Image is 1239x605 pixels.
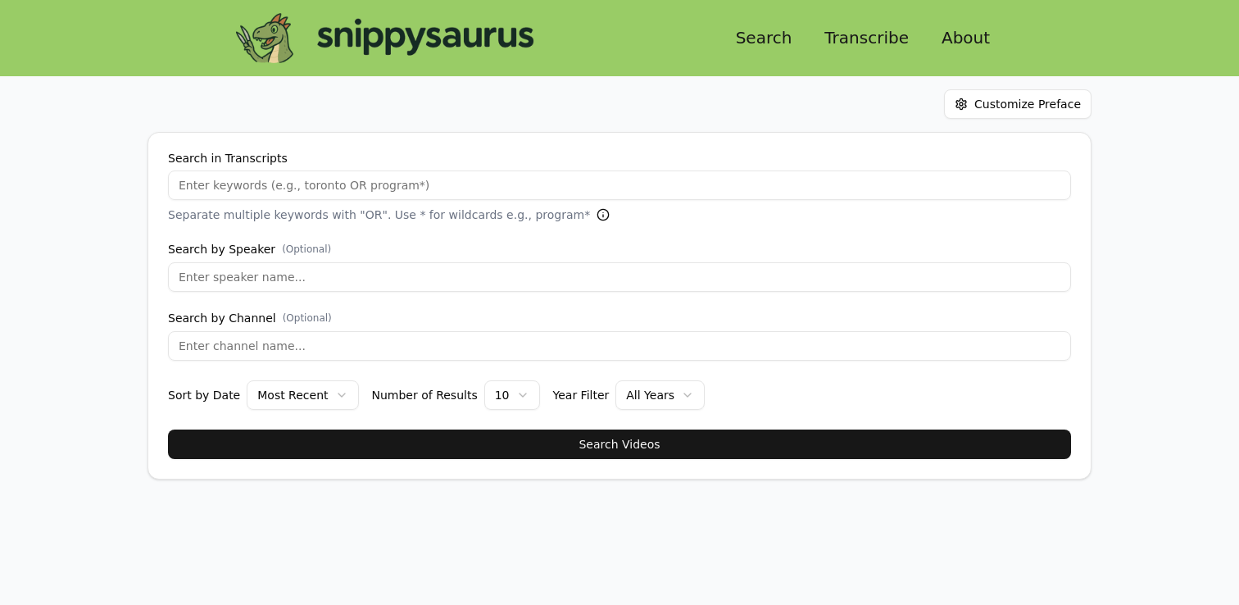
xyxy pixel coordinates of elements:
[168,331,1071,361] input: Enter channel name...
[283,312,332,325] span: (Optional)
[811,23,922,52] a: Transcribe
[168,152,1071,164] label: Search in Transcripts
[372,389,478,401] label: Number of Results
[928,23,1003,52] a: About
[553,389,610,401] label: Year Filter
[168,243,1071,256] label: Search by Speaker
[168,430,1071,459] button: Search Videos
[944,89,1091,119] button: Customize Preface
[168,207,590,223] span: Separate multiple keywords with "OR". Use * for wildcards e.g., program*
[168,312,1071,325] label: Search by Channel
[168,389,240,401] label: Sort by Date
[236,13,293,63] img: Snippysaurus Logo
[300,18,546,57] img: Snippysaurus
[168,171,1071,200] input: Enter keywords (e.g., toronto OR program*)
[168,262,1071,292] input: Enter speaker name...
[282,243,331,256] span: (Optional)
[723,23,806,52] a: Search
